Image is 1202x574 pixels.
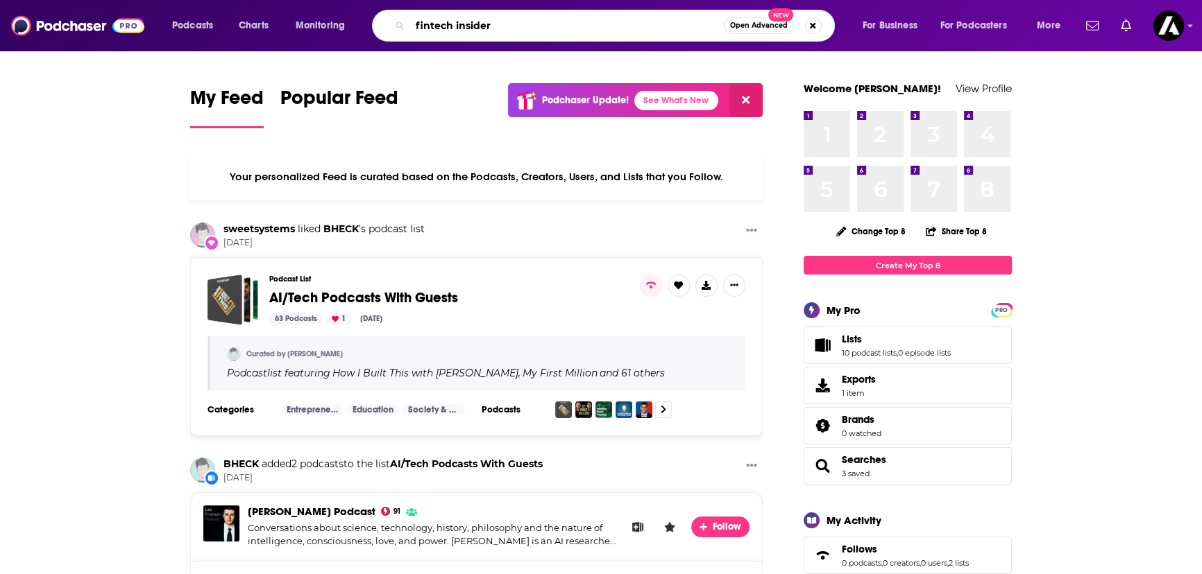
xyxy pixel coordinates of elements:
button: Show More Button [740,223,763,240]
img: Lex Fridman Podcast [203,505,239,541]
span: For Podcasters [940,16,1007,35]
input: Search podcasts, credits, & more... [410,15,724,37]
a: Show notifications dropdown [1081,14,1104,37]
img: BHECK [227,347,241,361]
a: Searches [842,453,886,466]
a: 0 episode lists [898,348,951,358]
a: BHECK [323,223,359,235]
div: Conversations about science, technology, history, philosophy and the nature of intelligence, cons... [248,521,616,548]
a: 0 creators [883,558,920,568]
div: 1 [326,313,351,325]
button: open menu [853,15,935,37]
a: Entrepreneur [281,404,344,415]
button: Show More Button [723,275,745,297]
span: More [1037,16,1060,35]
span: Exports [809,376,836,395]
span: Podcasts [172,16,213,35]
a: 91 [381,507,400,516]
span: Exports [842,373,876,385]
a: AI/Tech Podcasts With Guests [390,458,543,470]
button: open menu [931,15,1027,37]
button: Share Top 8 [925,218,988,245]
a: Society & Culture [403,404,465,415]
div: Podcast list featuring [227,367,729,379]
p: and 61 others [600,367,665,379]
img: Motley Fool Money [595,401,612,418]
img: My First Million [575,401,592,418]
span: [PERSON_NAME] Podcast [248,505,375,518]
img: Podchaser - Follow, Share and Rate Podcasts [11,12,144,39]
span: , [881,558,883,568]
a: Brands [842,413,881,426]
a: 3 saved [842,469,870,478]
span: New [768,8,793,21]
img: User Profile [1153,10,1184,41]
a: Show notifications dropdown [1115,14,1137,37]
h3: 's podcast list [223,223,425,236]
div: Search podcasts, credits, & more... [385,10,848,42]
a: Follows [809,546,836,565]
h3: to the list [223,458,543,471]
button: open menu [162,15,231,37]
a: Education [347,404,399,415]
span: Searches [804,447,1012,485]
h4: My First Million [523,367,598,379]
div: My Activity [827,514,881,527]
a: My First Million [520,367,598,379]
div: [DATE] [355,313,388,325]
a: Lists [809,336,836,355]
a: 0 watched [842,428,881,438]
img: BHECK [190,458,215,482]
a: AI/Tech Podcasts With Guests [269,290,458,306]
a: Charts [230,15,277,37]
span: Brands [804,407,1012,444]
a: Exports [804,367,1012,404]
button: Add to List [627,516,648,537]
button: Change Top 8 [828,223,914,240]
span: Lists [804,327,1012,364]
a: 0 podcasts [842,558,881,568]
span: Follows [804,537,1012,574]
button: Show More Button [740,458,763,475]
span: Follow [713,521,743,532]
a: How I Built This with [PERSON_NAME] [330,367,518,379]
span: Brands [842,413,874,426]
a: Lists [842,333,951,345]
span: added 2 podcasts [262,458,344,470]
h3: Podcasts [482,404,544,415]
div: 63 Podcasts [269,313,323,325]
span: PRO [993,305,1010,315]
span: , [947,558,949,568]
span: Popular Feed [280,86,398,118]
a: Brands [809,416,836,435]
button: Open AdvancedNew [724,17,794,34]
span: , [518,367,520,379]
span: , [897,348,898,358]
a: See What's New [634,91,718,110]
a: AI/Tech Podcasts With Guests [208,275,258,325]
a: Popular Feed [280,86,398,128]
span: AI/Tech Podcasts With Guests [269,289,458,306]
a: BHECK [223,458,259,470]
span: Charts [239,16,269,35]
span: Logged in as AxicomUK [1153,10,1184,41]
a: Follows [842,543,969,555]
a: My Feed [190,86,264,128]
p: Podchaser Update! [542,94,629,106]
h3: Podcast List [269,275,629,284]
a: Create My Top 8 [804,256,1012,275]
div: New Like [204,235,219,250]
h3: Categories [208,404,270,415]
span: [DATE] [223,472,543,484]
a: 10 podcast lists [842,348,897,358]
a: Welcome [PERSON_NAME]! [804,82,941,95]
a: 0 users [921,558,947,568]
span: My Feed [190,86,264,118]
a: sweetsystems [223,223,295,235]
a: Curated by [PERSON_NAME] [246,349,343,358]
